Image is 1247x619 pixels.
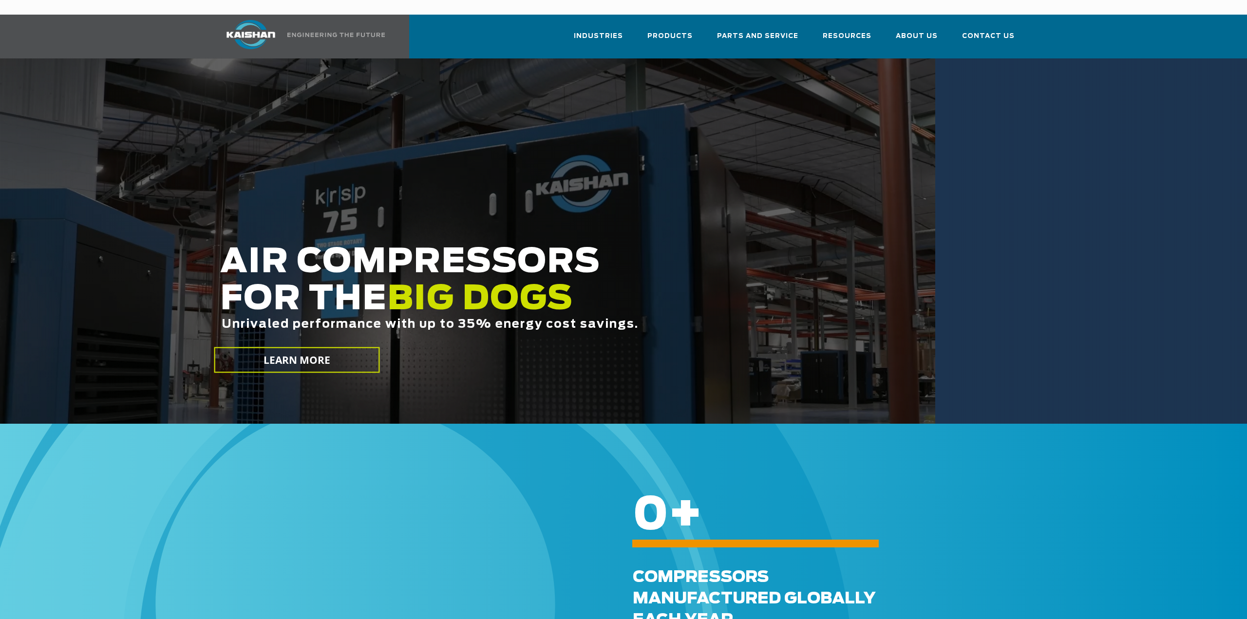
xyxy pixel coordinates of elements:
a: LEARN MORE [214,347,380,373]
span: About Us [896,31,938,42]
span: LEARN MORE [264,353,331,367]
a: Contact Us [962,23,1015,56]
h2: AIR COMPRESSORS FOR THE [220,244,890,361]
span: BIG DOGS [387,283,573,316]
a: Parts and Service [717,23,798,56]
span: Parts and Service [717,31,798,42]
a: Products [647,23,693,56]
span: Industries [574,31,623,42]
span: Resources [823,31,871,42]
a: Resources [823,23,871,56]
span: Unrivaled performance with up to 35% energy cost savings. [222,319,639,330]
span: 0 [633,493,668,538]
span: Contact Us [962,31,1015,42]
a: Kaishan USA [214,15,387,58]
span: Products [647,31,693,42]
h6: + [633,509,1197,522]
a: About Us [896,23,938,56]
img: kaishan logo [214,20,287,49]
a: Industries [574,23,623,56]
img: Engineering the future [287,33,385,37]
